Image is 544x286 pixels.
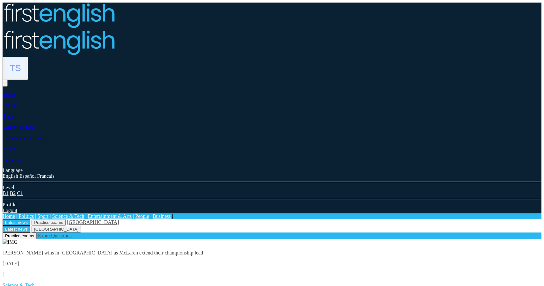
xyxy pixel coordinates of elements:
button: [GEOGRAPHIC_DATA] [32,226,81,232]
a: Sport [3,113,14,119]
img: Logo [3,30,115,55]
a: Home [3,92,15,97]
span: | [85,213,86,219]
p: [DATE] [3,261,541,267]
a: English [3,173,18,179]
a: Español [19,173,36,179]
b: | [3,272,4,277]
button: Practice exams [32,219,66,226]
a: Science & Tech [52,213,84,219]
a: C1 [17,190,23,196]
span: | [172,213,173,219]
p: [PERSON_NAME] wins in [GEOGRAPHIC_DATA] as McLaren extend their championship lead [3,250,541,256]
div: Language [3,168,541,173]
a: Business [153,213,171,219]
a: Science & Tech [3,124,35,130]
img: IMG [3,239,18,245]
button: Latest news [3,219,30,226]
a: Sport [38,213,49,219]
a: Exam Questions [38,233,71,238]
span: | [35,213,36,219]
a: [GEOGRAPHIC_DATA] [67,219,119,225]
div: Level [3,185,541,190]
a: Home [3,213,15,219]
button: Practice exams [3,232,37,239]
a: Logo [3,30,541,57]
a: Politics [3,103,18,108]
a: B1 [3,190,9,196]
a: People [135,213,149,219]
a: Français [37,173,54,179]
a: Logout [3,208,17,213]
a: Profile [3,202,17,207]
span: | [16,213,17,219]
a: Entertainment & Arts [3,135,47,140]
a: Entertainment & Arts [88,213,132,219]
span: | [133,213,134,219]
button: Latest news [3,226,30,232]
a: B2 [10,190,16,196]
img: Tom Sharp [5,58,25,78]
a: Business [3,157,21,162]
a: Politics [18,213,34,219]
a: People [3,146,17,151]
span: | [50,213,51,219]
